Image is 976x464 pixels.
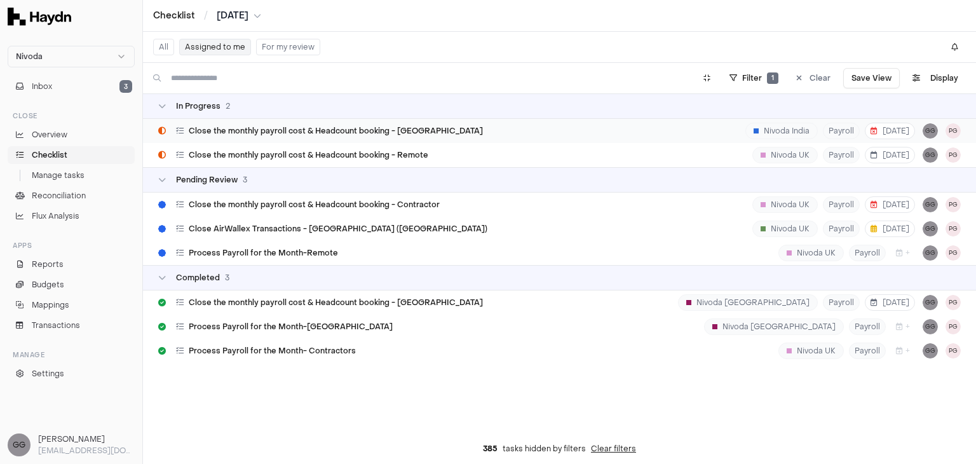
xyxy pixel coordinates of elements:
[176,175,238,185] span: Pending Review
[871,150,909,160] span: [DATE]
[945,147,961,163] button: PG
[849,318,886,335] span: Payroll
[945,319,961,334] button: PG
[32,81,52,92] span: Inbox
[179,39,251,55] button: Assigned to me
[256,39,320,55] button: For my review
[32,279,64,290] span: Budgets
[923,295,938,310] button: GG
[8,167,135,184] a: Manage tasks
[945,197,961,212] button: PG
[189,150,428,160] span: Close the monthly payroll cost & Headcount booking - Remote
[745,123,818,139] div: Nivoda India
[153,39,174,55] button: All
[217,10,248,22] span: [DATE]
[945,295,961,310] button: PG
[945,221,961,236] button: PG
[923,319,938,334] button: GG
[189,200,440,210] span: Close the monthly payroll cost & Headcount booking - Contractor
[923,343,938,358] button: GG
[8,317,135,334] a: Transactions
[16,51,43,62] span: Nivoda
[32,320,80,331] span: Transactions
[226,101,230,111] span: 2
[752,196,818,213] div: Nivoda UK
[217,10,261,22] button: [DATE]
[8,106,135,126] div: Close
[32,129,67,140] span: Overview
[243,175,247,185] span: 3
[778,343,844,359] div: Nivoda UK
[923,197,938,212] button: GG
[843,68,900,88] button: Save View
[32,299,69,311] span: Mappings
[752,147,818,163] div: Nivoda UK
[871,126,909,136] span: [DATE]
[849,343,886,359] span: Payroll
[143,433,976,464] div: tasks hidden by filters
[823,123,860,139] span: Payroll
[32,149,67,161] span: Checklist
[945,245,961,261] button: PG
[865,294,915,311] button: [DATE]
[923,245,938,261] button: GG
[891,245,915,261] button: +
[823,196,860,213] span: Payroll
[8,78,135,95] button: Inbox3
[923,123,938,139] span: GG
[189,224,487,234] span: Close AirWallex Transactions - [GEOGRAPHIC_DATA] ([GEOGRAPHIC_DATA])
[891,318,915,335] button: +
[38,433,135,445] h3: [PERSON_NAME]
[189,126,483,136] span: Close the monthly payroll cost & Headcount booking - [GEOGRAPHIC_DATA]
[8,207,135,225] a: Flux Analysis
[945,123,961,139] button: PG
[32,190,86,201] span: Reconciliation
[8,126,135,144] a: Overview
[8,296,135,314] a: Mappings
[823,221,860,237] span: Payroll
[722,68,786,88] button: Filter1
[8,433,30,456] span: GG
[8,46,135,67] button: Nivoda
[865,147,915,163] button: [DATE]
[176,273,220,283] span: Completed
[945,343,961,358] span: PG
[483,444,498,454] span: 385
[153,10,261,22] nav: breadcrumb
[8,235,135,256] div: Apps
[8,187,135,205] a: Reconciliation
[591,444,636,454] button: Clear filters
[8,365,135,383] a: Settings
[678,294,818,311] div: Nivoda [GEOGRAPHIC_DATA]
[923,147,938,163] button: GG
[849,245,886,261] span: Payroll
[8,146,135,164] a: Checklist
[225,273,229,283] span: 3
[823,294,860,311] span: Payroll
[153,10,195,22] a: Checklist
[704,318,844,335] div: Nivoda [GEOGRAPHIC_DATA]
[189,297,483,308] span: Close the monthly payroll cost & Headcount booking - [GEOGRAPHIC_DATA]
[8,276,135,294] a: Budgets
[767,72,778,84] span: 1
[789,68,838,88] button: Clear
[778,245,844,261] div: Nivoda UK
[905,68,966,88] button: Display
[923,221,938,236] button: GG
[8,345,135,365] div: Manage
[871,297,909,308] span: [DATE]
[871,200,909,210] span: [DATE]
